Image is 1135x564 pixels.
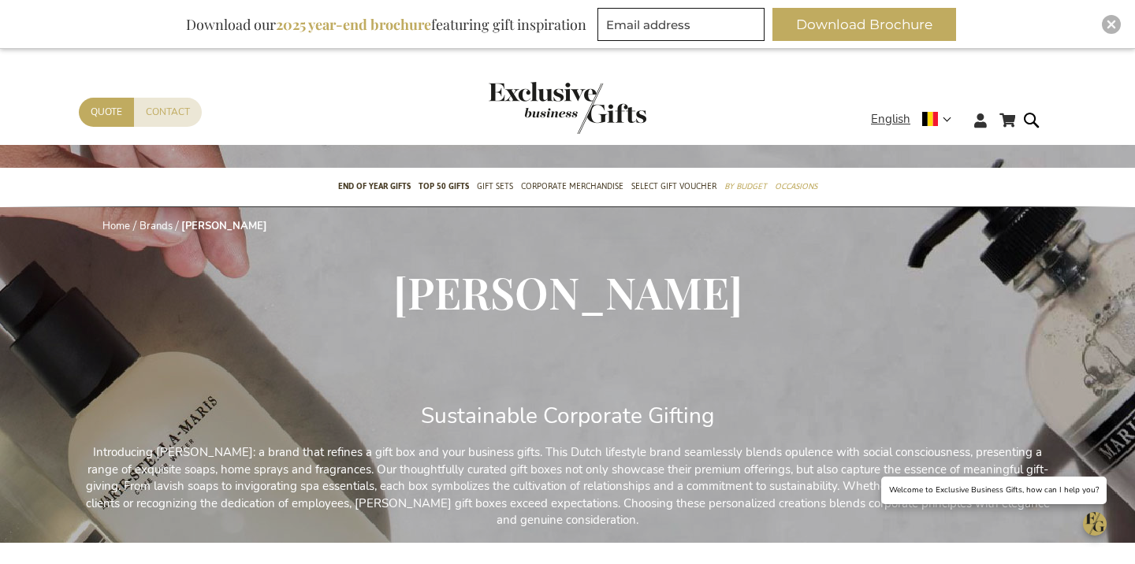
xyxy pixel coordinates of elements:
img: Close [1107,20,1116,29]
div: Close [1102,15,1121,34]
b: 2025 year-end brochure [276,15,431,34]
span: End of year gifts [338,178,411,195]
span: By Budget [724,178,767,195]
a: Home [102,219,130,233]
input: Email address [597,8,765,41]
span: TOP 50 Gifts [419,178,469,195]
strong: [PERSON_NAME] [181,219,267,233]
form: marketing offers and promotions [597,8,769,46]
a: store logo [489,82,567,134]
h2: Sustainable Corporate Gifting [79,404,1056,429]
span: Occasions [775,178,817,195]
span: English [871,110,910,128]
div: Download our featuring gift inspiration [179,8,594,41]
span: Gift Sets [477,178,513,195]
span: Select Gift Voucher [631,178,716,195]
div: English [871,110,962,128]
a: Brands [140,219,173,233]
button: Download Brochure [772,8,956,41]
img: Exclusive Business gifts logo [489,82,646,134]
span: [PERSON_NAME] [393,262,742,321]
span: Corporate Merchandise [521,178,623,195]
a: Quote [79,98,134,127]
a: Contact [134,98,202,127]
